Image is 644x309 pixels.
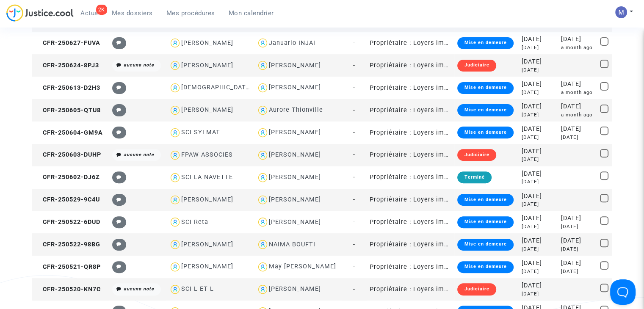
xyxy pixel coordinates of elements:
div: SCI Reta [181,218,208,226]
div: Aurore Thionville [269,106,323,113]
div: [DATE] [522,147,555,156]
div: [DATE] [522,169,555,179]
div: [PERSON_NAME] [269,151,321,158]
span: CFR-250520-KN7C [35,286,101,293]
span: - [353,129,355,136]
td: Propriétaire : Loyers impayés/Charges impayées [367,32,454,54]
div: [DATE] [561,259,594,268]
div: [PERSON_NAME] [269,196,321,203]
div: Januario INJAI [269,39,315,47]
i: aucune note [124,286,154,292]
div: [DATE] [522,66,555,74]
img: icon-user.svg [169,82,181,94]
div: SCI L ET L [181,285,214,292]
div: Mise en demeure [457,127,513,138]
div: Mise en demeure [457,216,513,228]
iframe: Help Scout Beacon - Open [610,279,636,305]
span: - [353,107,355,114]
img: icon-user.svg [257,194,269,206]
img: icon-user.svg [169,283,181,295]
img: icon-user.svg [169,37,181,49]
img: icon-user.svg [169,238,181,251]
img: icon-user.svg [169,104,181,116]
span: - [353,218,355,226]
span: - [353,151,355,158]
div: 2K [96,5,107,15]
div: [DATE] [561,80,594,89]
div: Judiciaire [457,60,496,72]
img: icon-user.svg [169,59,181,72]
div: [DATE] [522,236,555,246]
div: [PERSON_NAME] [181,263,233,270]
span: - [353,84,355,91]
img: icon-user.svg [257,216,269,228]
td: Propriétaire : Loyers impayés/Charges impayées [367,233,454,256]
span: Actus [80,9,98,17]
span: CFR-250529-9C4U [35,196,100,203]
img: icon-user.svg [257,127,269,139]
span: CFR-250522-98BG [35,241,100,248]
img: icon-user.svg [169,149,181,161]
div: [PERSON_NAME] [181,62,233,69]
span: - [353,241,355,248]
div: [DATE] [561,223,594,230]
img: icon-user.svg [257,149,269,161]
div: a month ago [561,44,594,51]
span: CFR-250613-D2H3 [35,84,100,91]
td: Propriétaire : Loyers impayés/Charges impayées [367,99,454,121]
div: SCI SYLMAT [181,129,220,136]
div: [DATE] [561,214,594,223]
div: [DATE] [561,124,594,134]
div: [DATE] [561,246,594,253]
div: Mise en demeure [457,194,513,206]
img: icon-user.svg [169,216,181,228]
div: Mise en demeure [457,104,513,116]
div: [DATE] [522,281,555,290]
div: [PERSON_NAME] [181,106,233,113]
div: [DATE] [522,214,555,223]
div: [DATE] [561,134,594,141]
span: CFR-250605-QTU8 [35,107,101,114]
div: [DATE] [522,246,555,253]
span: CFR-250604-GM9A [35,129,103,136]
div: [DATE] [522,290,555,298]
div: [PERSON_NAME] [269,218,321,226]
div: [DATE] [522,80,555,89]
span: Mes dossiers [112,9,153,17]
img: icon-user.svg [169,194,181,206]
div: [DATE] [561,268,594,275]
div: [PERSON_NAME] [269,174,321,181]
div: [DATE] [522,134,555,141]
div: [DEMOGRAPHIC_DATA][PERSON_NAME] [181,84,304,91]
div: [DATE] [522,259,555,268]
div: [PERSON_NAME] [181,196,233,203]
img: icon-user.svg [257,283,269,295]
div: [PERSON_NAME] [181,241,233,248]
div: Mise en demeure [457,82,513,94]
span: - [353,286,355,293]
div: a month ago [561,111,594,119]
div: Mise en demeure [457,261,513,273]
span: - [353,174,355,181]
div: Judiciaire [457,283,496,295]
span: - [353,39,355,47]
i: aucune note [124,62,154,68]
img: icon-user.svg [257,37,269,49]
div: [DATE] [561,236,594,246]
div: [DATE] [522,268,555,275]
img: icon-user.svg [257,238,269,251]
div: FPAW ASSOCIES [181,151,233,158]
div: [DATE] [522,102,555,111]
div: [PERSON_NAME] [181,39,233,47]
span: CFR-250522-6DUD [35,218,100,226]
img: icon-user.svg [257,171,269,184]
div: [DATE] [522,223,555,230]
div: [DATE] [522,156,555,163]
span: - [353,196,355,203]
div: [PERSON_NAME] [269,129,321,136]
span: CFR-250603-DUHP [35,151,101,158]
span: CFR-250602-DJ6Z [35,174,100,181]
img: icon-user.svg [169,127,181,139]
span: CFR-250624-8PJ3 [35,62,99,69]
div: [DATE] [561,35,594,44]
